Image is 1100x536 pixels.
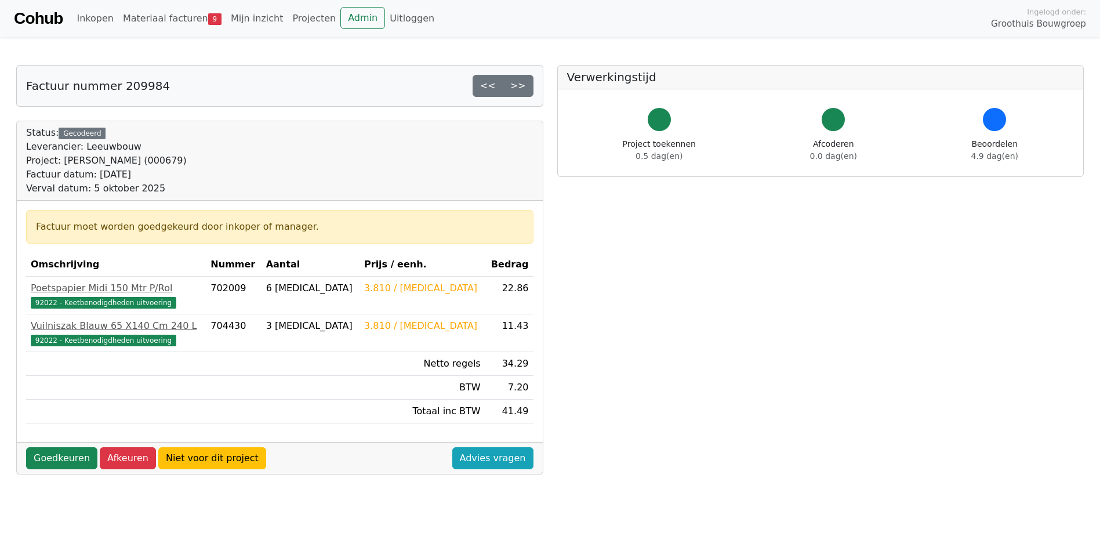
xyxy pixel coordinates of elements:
[485,277,533,314] td: 22.86
[385,7,439,30] a: Uitloggen
[31,281,201,309] a: Poetspapier Midi 150 Mtr P/Rol92022 - Keetbenodigdheden uitvoering
[266,319,355,333] div: 3 [MEDICAL_DATA]
[26,168,187,182] div: Factuur datum: [DATE]
[31,297,176,309] span: 92022 - Keetbenodigdheden uitvoering
[360,400,485,423] td: Totaal inc BTW
[206,277,261,314] td: 702009
[31,319,201,347] a: Vuilniszak Blauw 65 X140 Cm 240 L92022 - Keetbenodigdheden uitvoering
[503,75,533,97] a: >>
[26,79,170,93] h5: Factuur nummer 209984
[31,281,201,295] div: Poetspapier Midi 150 Mtr P/Rol
[26,140,187,154] div: Leverancier: Leeuwbouw
[452,447,533,469] a: Advies vragen
[14,5,63,32] a: Cohub
[36,220,524,234] div: Factuur moet worden goedgekeurd door inkoper of manager.
[473,75,503,97] a: <<
[26,253,206,277] th: Omschrijving
[26,182,187,195] div: Verval datum: 5 oktober 2025
[340,7,385,29] a: Admin
[360,352,485,376] td: Netto regels
[262,253,360,277] th: Aantal
[26,126,187,195] div: Status:
[26,154,187,168] div: Project: [PERSON_NAME] (000679)
[158,447,266,469] a: Niet voor dit project
[26,447,97,469] a: Goedkeuren
[810,138,857,162] div: Afcoderen
[567,70,1074,84] h5: Verwerkingstijd
[100,447,156,469] a: Afkeuren
[636,151,682,161] span: 0.5 dag(en)
[485,314,533,352] td: 11.43
[810,151,857,161] span: 0.0 dag(en)
[364,319,481,333] div: 3.810 / [MEDICAL_DATA]
[623,138,696,162] div: Project toekennen
[72,7,118,30] a: Inkopen
[360,253,485,277] th: Prijs / eenh.
[991,17,1086,31] span: Groothuis Bouwgroep
[1027,6,1086,17] span: Ingelogd onder:
[266,281,355,295] div: 6 [MEDICAL_DATA]
[288,7,340,30] a: Projecten
[485,352,533,376] td: 34.29
[485,253,533,277] th: Bedrag
[485,400,533,423] td: 41.49
[971,151,1018,161] span: 4.9 dag(en)
[31,319,201,333] div: Vuilniszak Blauw 65 X140 Cm 240 L
[118,7,226,30] a: Materiaal facturen9
[59,128,106,139] div: Gecodeerd
[208,13,222,25] span: 9
[206,253,261,277] th: Nummer
[360,376,485,400] td: BTW
[485,376,533,400] td: 7.20
[226,7,288,30] a: Mijn inzicht
[971,138,1018,162] div: Beoordelen
[31,335,176,346] span: 92022 - Keetbenodigdheden uitvoering
[206,314,261,352] td: 704430
[364,281,481,295] div: 3.810 / [MEDICAL_DATA]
